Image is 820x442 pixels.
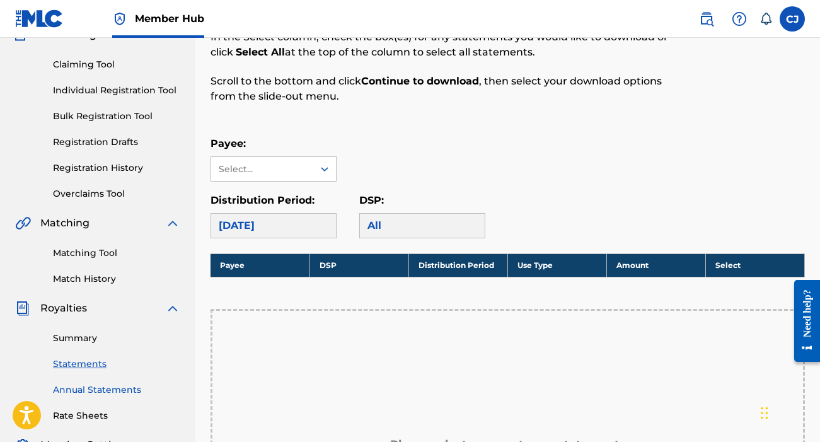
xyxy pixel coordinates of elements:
[53,187,180,201] a: Overclaims Tool
[606,253,705,277] th: Amount
[757,381,820,442] iframe: Chat Widget
[705,253,804,277] th: Select
[40,301,87,316] span: Royalties
[53,84,180,97] a: Individual Registration Tool
[53,136,180,149] a: Registration Drafts
[53,110,180,123] a: Bulk Registration Tool
[15,216,31,231] img: Matching
[53,358,180,371] a: Statements
[112,11,127,26] img: Top Rightsholder
[785,267,820,375] iframe: Resource Center
[359,194,384,206] label: DSP:
[309,253,408,277] th: DSP
[53,272,180,286] a: Match History
[219,163,304,176] div: Select...
[780,6,805,32] div: User Menu
[53,409,180,422] a: Rate Sheets
[211,30,668,60] p: In the Select column, check the box(es) for any statements you would like to download or click at...
[53,247,180,260] a: Matching Tool
[165,216,180,231] img: expand
[759,13,772,25] div: Notifications
[236,46,285,58] strong: Select All
[408,253,507,277] th: Distribution Period
[694,6,719,32] a: Public Search
[211,137,246,149] label: Payee:
[15,9,64,28] img: MLC Logo
[211,194,315,206] label: Distribution Period:
[53,383,180,397] a: Annual Statements
[727,6,752,32] div: Help
[40,216,90,231] span: Matching
[165,301,180,316] img: expand
[761,394,768,432] div: Drag
[211,253,309,277] th: Payee
[53,161,180,175] a: Registration History
[361,75,479,87] strong: Continue to download
[507,253,606,277] th: Use Type
[135,11,204,26] span: Member Hub
[732,11,747,26] img: help
[15,301,30,316] img: Royalties
[699,11,714,26] img: search
[211,74,668,104] p: Scroll to the bottom and click , then select your download options from the slide-out menu.
[53,58,180,71] a: Claiming Tool
[53,332,180,345] a: Summary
